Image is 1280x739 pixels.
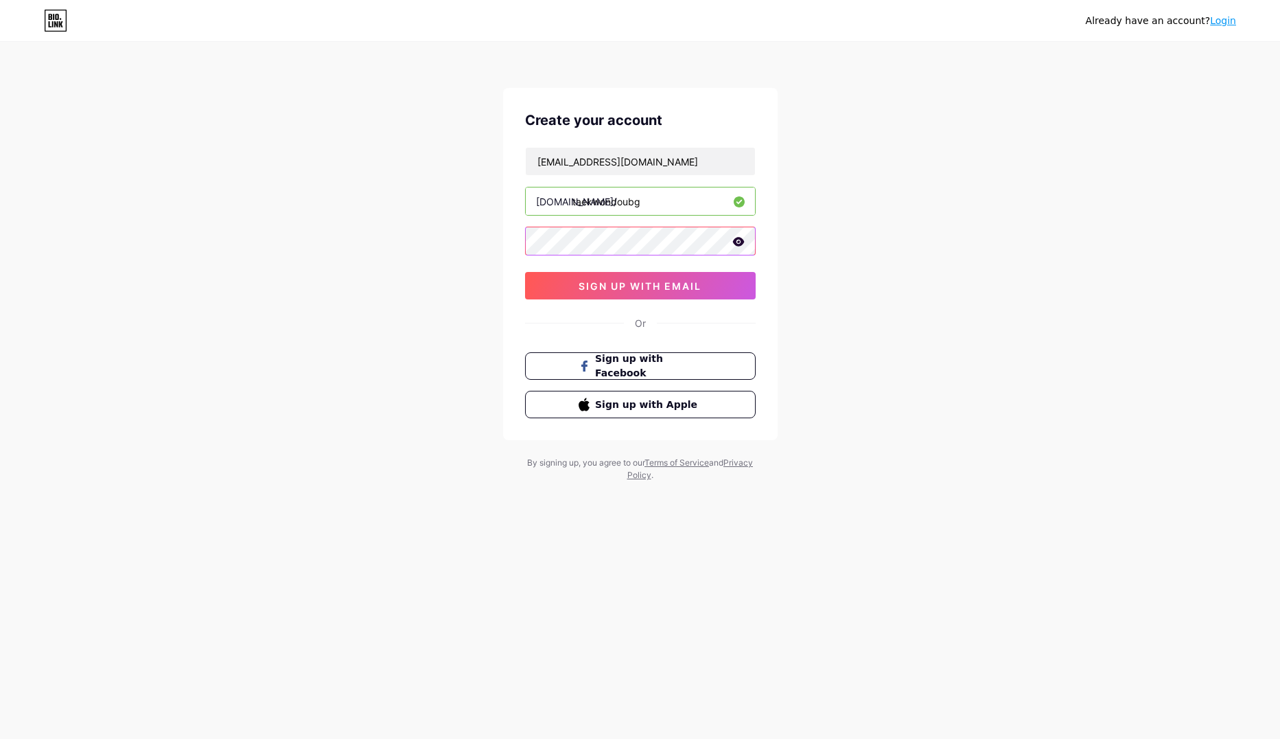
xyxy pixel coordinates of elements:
[525,391,756,418] button: Sign up with Apple
[1086,14,1236,28] div: Already have an account?
[525,352,756,380] button: Sign up with Facebook
[525,272,756,299] button: sign up with email
[525,110,756,130] div: Create your account
[524,457,757,481] div: By signing up, you agree to our and .
[635,316,646,330] div: Or
[595,398,701,412] span: Sign up with Apple
[526,148,755,175] input: Email
[1210,15,1236,26] a: Login
[595,352,701,380] span: Sign up with Facebook
[644,457,709,468] a: Terms of Service
[526,187,755,215] input: username
[536,194,617,209] div: [DOMAIN_NAME]/
[579,280,701,292] span: sign up with email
